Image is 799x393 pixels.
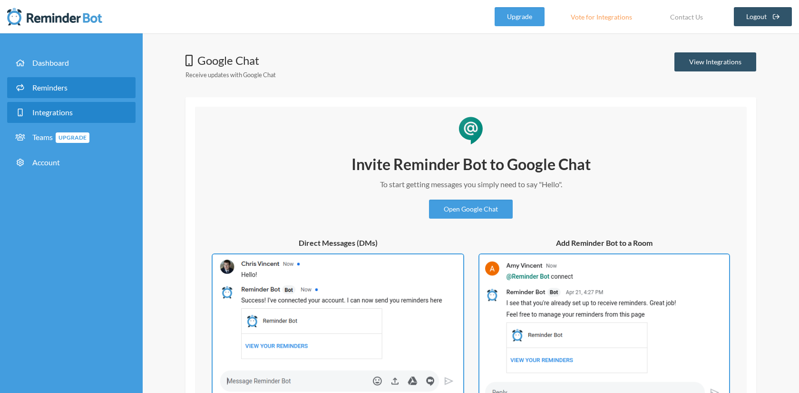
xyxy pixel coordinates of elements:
h5: Add Reminder Bot to a Room [478,238,730,248]
a: TeamsUpgrade [7,127,136,148]
a: Contact Us [658,7,715,26]
span: Account [32,158,60,167]
a: Open Google Chat [429,200,513,219]
span: Teams [32,132,89,141]
a: Integrations [7,102,136,123]
h2: Invite Reminder Bot to Google Chat [328,154,614,174]
a: Vote for Integrations [559,7,644,26]
a: Account [7,152,136,173]
p: To start getting messages you simply need to say "Hello". [328,179,614,190]
span: Reminders [32,83,68,92]
a: Reminders [7,77,136,98]
a: Logout [734,7,792,26]
span: Integrations [32,108,73,117]
span: Dashboard [32,58,69,67]
h1: Google Chat [185,52,276,69]
span: Upgrade [56,132,89,143]
a: Upgrade [495,7,545,26]
a: View Integrations [674,52,756,71]
a: Dashboard [7,52,136,73]
h5: Direct Messages (DMs) [212,238,464,248]
img: Reminder Bot [7,7,102,26]
small: Receive updates with Google Chat [185,71,276,79]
